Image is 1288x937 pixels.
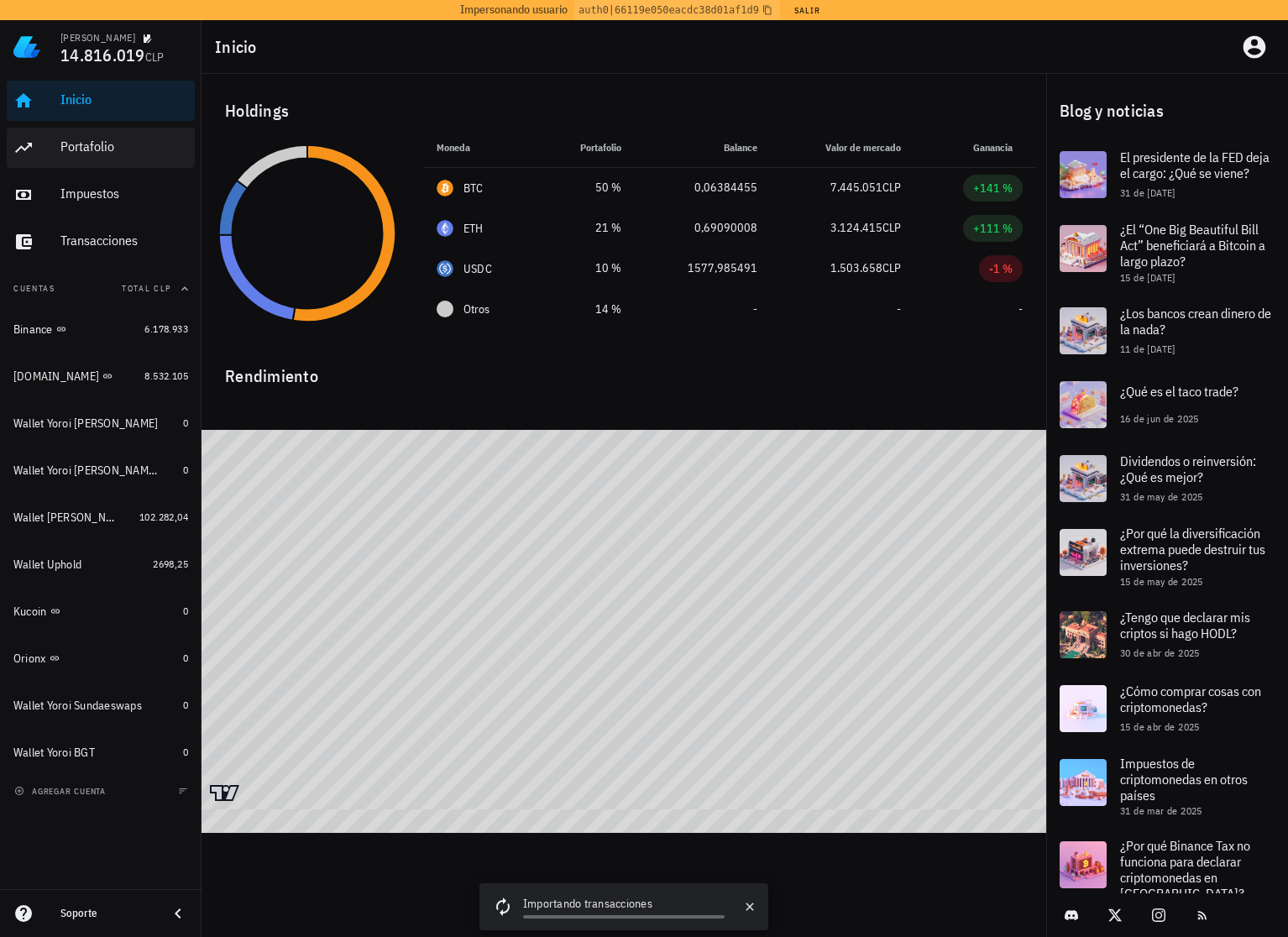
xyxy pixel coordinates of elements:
div: 21 % [552,219,621,237]
span: 0 [183,746,188,758]
div: USDC-icon [437,260,453,277]
span: 15 de [DATE] [1120,271,1175,284]
th: Valor de mercado [771,128,915,168]
div: Wallet Yoroi BGT [13,746,95,760]
a: [DOMAIN_NAME] 8.532.105 [7,356,195,396]
div: Inicio [60,92,188,107]
h1: Inicio [215,34,264,60]
span: ¿Por qué Binance Tax no funciona para declarar criptomonedas en [GEOGRAPHIC_DATA]? [1120,837,1250,903]
span: 16 de jun de 2025 [1120,412,1199,425]
a: Transacciones [7,222,195,262]
span: CLP [882,220,901,235]
a: ¿Los bancos crean dinero de la nada? 11 de [DATE] [1046,294,1288,368]
span: 14.816.019 [60,44,145,66]
div: Binance [13,322,53,337]
div: +141 % [973,180,1013,196]
span: agregar cuenta [18,786,106,797]
div: ETH [463,220,484,237]
span: - [897,301,901,317]
a: ¿Por qué la diversificación extrema puede destruir tus inversiones? 15 de may de 2025 [1046,516,1288,598]
button: Salir [787,2,828,18]
div: +111 % [973,220,1013,237]
span: 6.178.933 [144,322,188,335]
span: CLP [882,180,901,195]
img: LedgiFi [13,34,40,60]
span: ¿Cómo comprar cosas con criptomonedas? [1120,683,1261,715]
span: El presidente de la FED deja el cargo: ¿Qué se viene? [1120,149,1270,181]
span: 3.124.415 [830,220,882,235]
span: CLP [882,260,901,275]
span: ¿Por qué la diversificación extrema puede destruir tus inversiones? [1120,525,1265,573]
div: Portafolio [60,139,188,154]
span: 7.445.051 [830,180,882,195]
a: Dividendos o reinversión: ¿Qué es mejor? 31 de may de 2025 [1046,442,1288,516]
a: ¿Por qué Binance Tax no funciona para declarar criptomonedas en [GEOGRAPHIC_DATA]? [1046,828,1288,926]
a: Orionx 0 [7,638,195,678]
div: 0,06384455 [648,179,757,196]
span: 15 de abr de 2025 [1120,720,1200,733]
a: Wallet Uphold 2698,25 [7,544,195,584]
a: Impuestos de criptomonedas en otros países 31 de mar de 2025 [1046,746,1288,828]
div: [DOMAIN_NAME] [13,369,99,384]
div: Wallet Yoroi Sundaeswaps [13,699,142,713]
div: USDC [463,260,492,277]
div: Soporte [60,907,154,920]
span: Impersonando usuario [460,1,568,18]
span: 0 [183,699,188,711]
th: Portafolio [539,128,635,168]
div: Wallet Uphold [13,557,81,572]
a: Wallet Yoroi [PERSON_NAME] [PERSON_NAME] 0 [7,450,195,490]
div: Holdings [212,84,1036,138]
div: BTC [463,180,484,196]
span: 0 [183,652,188,664]
span: 102.282,04 [139,510,188,523]
div: [PERSON_NAME] [60,31,135,44]
span: Total CLP [122,283,171,294]
div: Blog y noticias [1046,84,1288,138]
div: Wallet Yoroi [PERSON_NAME] [13,416,159,431]
div: Wallet Yoroi [PERSON_NAME] [PERSON_NAME] [13,463,160,478]
a: Binance 6.178.933 [7,309,195,349]
span: - [753,301,757,317]
div: 10 % [552,259,621,277]
span: 31 de mar de 2025 [1120,804,1202,817]
div: Transacciones [60,233,188,249]
a: Charting by TradingView [210,785,239,801]
div: Importando transacciones [523,895,725,915]
a: ¿Qué es el taco trade? 16 de jun de 2025 [1046,368,1288,442]
span: 0 [183,463,188,476]
div: Wallet [PERSON_NAME] [13,510,116,525]
div: 14 % [552,301,621,318]
a: El presidente de la FED deja el cargo: ¿Qué se viene? 31 de [DATE] [1046,138,1288,212]
span: 15 de may de 2025 [1120,575,1203,588]
span: ¿Los bancos crean dinero de la nada? [1120,305,1271,338]
div: BTC-icon [437,180,453,196]
span: 11 de [DATE] [1120,343,1175,355]
div: ETH-icon [437,220,453,237]
div: Rendimiento [212,349,1036,390]
div: -1 % [989,260,1013,277]
span: 8.532.105 [144,369,188,382]
span: 30 de abr de 2025 [1120,646,1200,659]
a: Kucoin 0 [7,591,195,631]
a: Portafolio [7,128,195,168]
span: 31 de may de 2025 [1120,490,1203,503]
button: agregar cuenta [10,783,113,799]
span: Dividendos o reinversión: ¿Qué es mejor? [1120,453,1256,485]
span: 1.503.658 [830,260,882,275]
div: Kucoin [13,605,47,619]
button: CuentasTotal CLP [7,269,195,309]
a: Wallet [PERSON_NAME] 102.282,04 [7,497,195,537]
a: ¿Tengo que declarar mis criptos si hago HODL? 30 de abr de 2025 [1046,598,1288,672]
th: Moneda [423,128,539,168]
span: ¿Tengo que declarar mis criptos si hago HODL? [1120,609,1250,641]
a: Wallet Yoroi BGT 0 [7,732,195,772]
span: 0 [183,605,188,617]
th: Balance [635,128,771,168]
span: CLP [145,50,165,65]
a: Inicio [7,81,195,121]
div: 1577,985491 [648,259,757,277]
span: Otros [463,301,490,318]
span: Impuestos de criptomonedas en otros países [1120,755,1248,804]
div: 0,69090008 [648,219,757,237]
